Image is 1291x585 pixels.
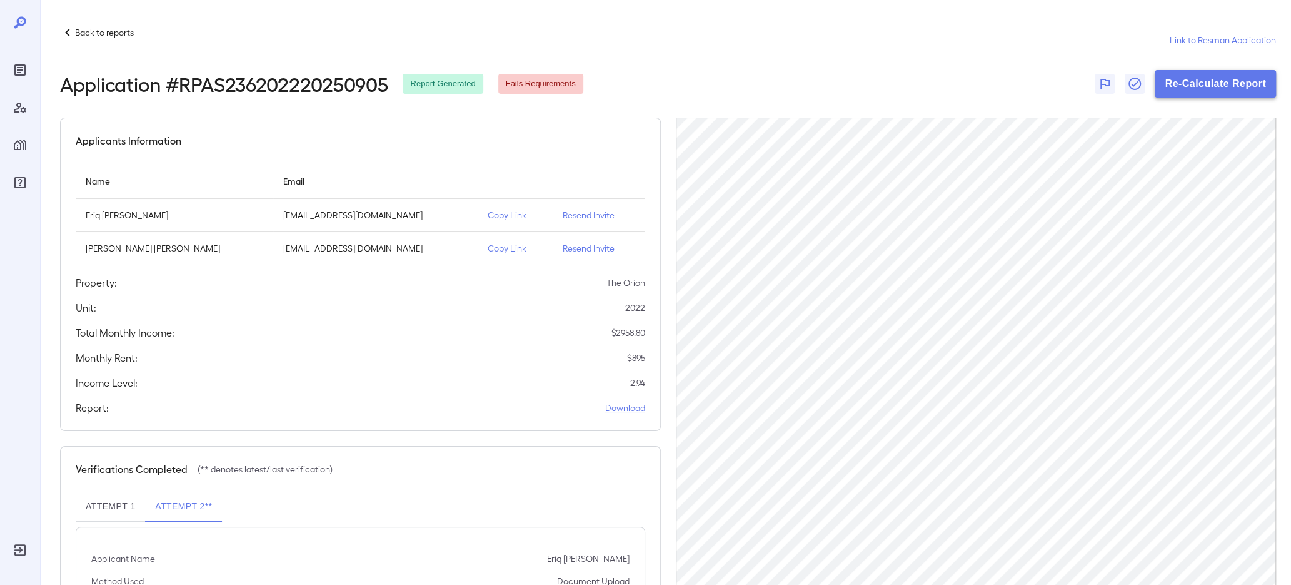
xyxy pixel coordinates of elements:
h5: Report: [76,400,109,415]
a: Link to Resman Application [1170,34,1276,46]
h5: Income Level: [76,375,138,390]
button: Re-Calculate Report [1155,70,1276,98]
th: Name [76,163,273,199]
h5: Monthly Rent: [76,350,138,365]
h5: Verifications Completed [76,462,188,477]
p: Copy Link [488,209,543,221]
p: [EMAIL_ADDRESS][DOMAIN_NAME] [283,209,468,221]
p: Back to reports [75,26,134,39]
span: Report Generated [403,78,483,90]
div: Reports [10,60,30,80]
p: $ 895 [627,352,645,364]
button: Close Report [1125,74,1145,94]
p: Applicant Name [91,552,155,565]
p: Resend Invite [563,209,635,221]
th: Email [273,163,478,199]
p: (** denotes latest/last verification) [198,463,333,476]
h2: Application # RPAS236202220250905 [60,73,388,95]
p: Copy Link [488,242,543,255]
p: 2022 [625,302,645,314]
button: Flag Report [1095,74,1115,94]
span: Fails Requirements [498,78,583,90]
a: Download [605,402,645,414]
p: Resend Invite [563,242,635,255]
p: $ 2958.80 [611,327,645,339]
h5: Unit: [76,300,96,315]
h5: Property: [76,275,117,290]
p: [EMAIL_ADDRESS][DOMAIN_NAME] [283,242,468,255]
h5: Total Monthly Income: [76,325,174,340]
p: [PERSON_NAME] [PERSON_NAME] [86,242,263,255]
div: FAQ [10,173,30,193]
p: Eriq [PERSON_NAME] [547,552,630,565]
div: Log Out [10,540,30,560]
button: Attempt 2** [145,492,222,522]
table: simple table [76,163,645,265]
h5: Applicants Information [76,133,181,148]
div: Manage Users [10,98,30,118]
button: Attempt 1 [76,492,145,522]
div: Manage Properties [10,135,30,155]
p: 2.94 [630,377,645,389]
p: The Orion [606,277,645,289]
p: Eriq [PERSON_NAME] [86,209,263,221]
